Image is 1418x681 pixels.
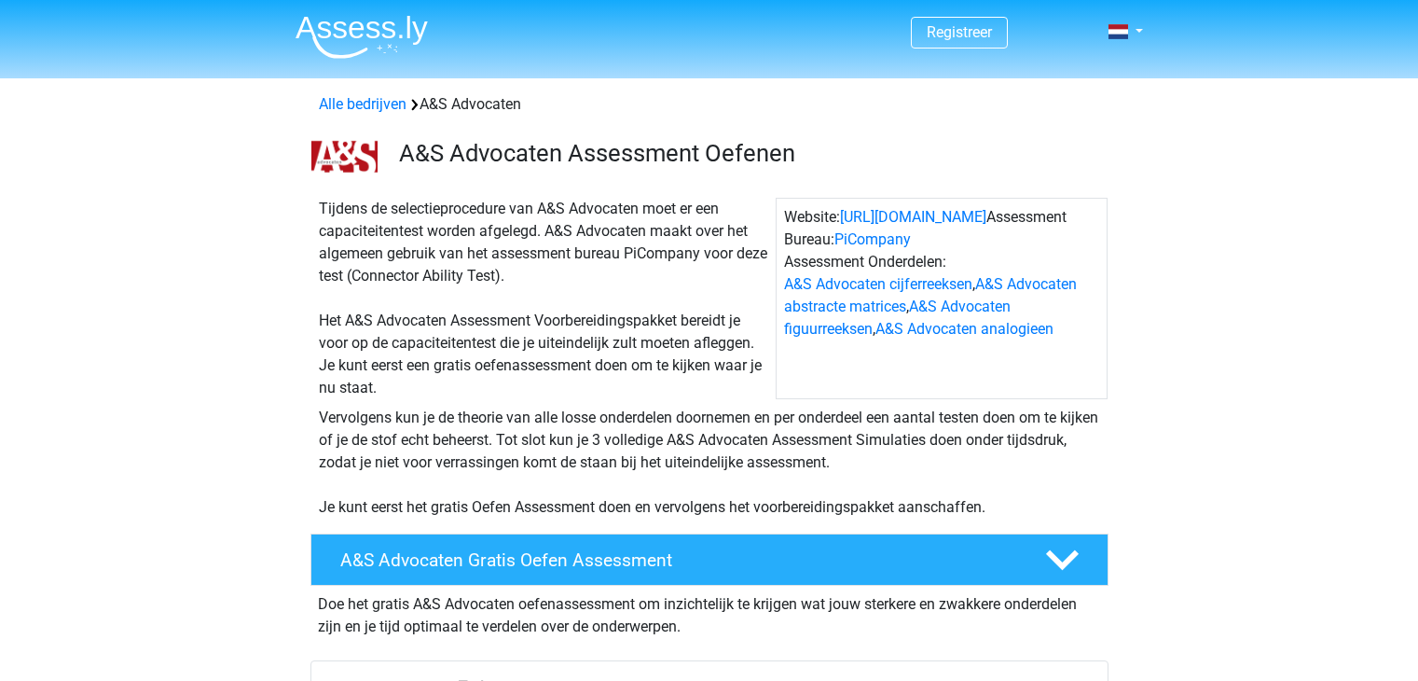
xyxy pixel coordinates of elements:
[310,586,1108,638] div: Doe het gratis A&S Advocaten oefenassessment om inzichtelijk te krijgen wat jouw sterkere en zwak...
[340,549,1015,571] h4: A&S Advocaten Gratis Oefen Assessment
[399,139,1094,168] h3: A&S Advocaten Assessment Oefenen
[840,208,986,226] a: [URL][DOMAIN_NAME]
[296,15,428,59] img: Assessly
[311,93,1108,116] div: A&S Advocaten
[311,198,776,399] div: Tijdens de selectieprocedure van A&S Advocaten moet er een capaciteitentest worden afgelegd. A&S ...
[311,407,1108,519] div: Vervolgens kun je de theorie van alle losse onderdelen doornemen en per onderdeel een aantal test...
[784,275,972,293] a: A&S Advocaten cijferreeksen
[776,198,1108,399] div: Website: Assessment Bureau: Assessment Onderdelen: , , ,
[875,320,1053,338] a: A&S Advocaten analogieen
[834,230,911,248] a: PiCompany
[927,23,992,41] a: Registreer
[319,95,406,113] a: Alle bedrijven
[303,534,1116,586] a: A&S Advocaten Gratis Oefen Assessment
